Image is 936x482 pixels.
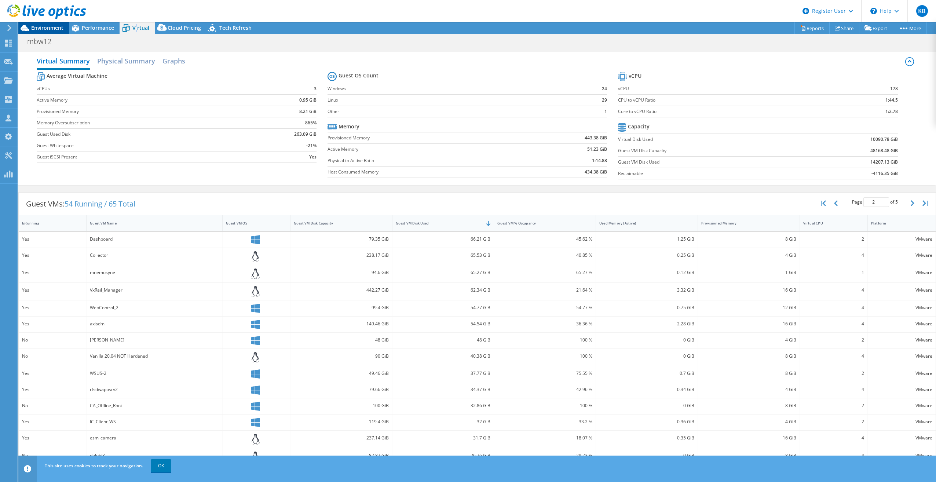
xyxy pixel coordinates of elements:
b: 443.38 GiB [585,134,607,142]
span: Page of [852,197,898,207]
label: Guest Used Disk [37,131,249,138]
div: 238.17 GiB [294,251,389,259]
b: Guest OS Count [339,72,379,79]
label: Host Consumed Memory [328,168,526,176]
b: 178 [890,85,898,92]
div: Provisioned Memory [701,221,787,226]
label: Linux [328,96,582,104]
label: Windows [328,85,582,92]
div: esm_camera [90,434,219,442]
h2: Virtual Summary [37,54,90,70]
div: VMware [871,352,932,360]
div: 16 GiB [701,320,796,328]
div: 4 GiB [701,251,796,259]
a: Export [859,22,893,34]
div: 100 % [497,352,592,360]
div: 65.27 GiB [396,269,491,277]
label: Active Memory [37,96,249,104]
span: Virtual [132,24,149,31]
div: 49.46 GiB [294,369,389,377]
div: Dashboard [90,235,219,243]
div: 4 [803,434,864,442]
div: 1 GiB [701,269,796,277]
div: Vanilla 20.04 NOT Hardened [90,352,219,360]
span: Tech Refresh [219,24,252,31]
span: KB [916,5,928,17]
b: 8.21 GiB [299,108,317,115]
div: 237.14 GiB [294,434,389,442]
label: Guest Whitespace [37,142,249,149]
div: Used Memory (Active) [599,221,685,226]
svg: \n [870,8,877,14]
div: Yes [22,269,83,277]
b: Average Virtual Machine [47,72,107,80]
label: CPU to vCPU Ratio [618,96,834,104]
div: 2 [803,418,864,426]
div: 100 GiB [294,402,389,410]
b: 434.38 GiB [585,168,607,176]
div: 34.37 GiB [396,386,491,394]
div: 31.7 GiB [396,434,491,442]
div: 45.62 % [497,235,592,243]
div: 0 GiB [599,402,694,410]
div: Guest VM OS [226,221,278,226]
b: Memory [339,123,359,130]
label: Guest iSCSI Present [37,153,249,161]
span: 5 [895,199,898,205]
div: Guest VM Disk Capacity [294,221,380,226]
div: VMware [871,402,932,410]
div: IC_Client_WS [90,418,219,426]
div: Guest VM Name [90,221,210,226]
b: 263.09 GiB [294,131,317,138]
div: 40.85 % [497,251,592,259]
div: VMware [871,369,932,377]
div: Guest VM % Occupancy [497,221,584,226]
div: Yes [22,434,83,442]
div: 48 GiB [294,336,389,344]
div: 16 GiB [701,286,796,294]
div: 149.46 GiB [294,320,389,328]
b: 1:2.78 [885,108,898,115]
div: [PERSON_NAME] [90,336,219,344]
b: 10090.78 GiB [870,136,898,143]
label: Other [328,108,582,115]
div: Yes [22,286,83,294]
b: 865% [305,119,317,127]
label: Active Memory [328,146,526,153]
div: Virtual CPU [803,221,855,226]
div: 87.87 GiB [294,452,389,460]
div: 65.27 % [497,269,592,277]
label: Provisioned Memory [328,134,526,142]
div: 4 [803,251,864,259]
div: No [22,402,83,410]
div: 12 GiB [701,304,796,312]
b: Yes [309,153,317,161]
b: Capacity [628,123,650,130]
h2: Graphs [162,54,185,68]
div: 0.35 GiB [599,434,694,442]
a: More [893,22,927,34]
b: 51.23 GiB [587,146,607,153]
div: rfsdwappsrv2 [90,386,219,394]
div: 21.64 % [497,286,592,294]
div: No [22,352,83,360]
b: 29 [602,96,607,104]
div: 0.75 GiB [599,304,694,312]
div: delphi3 [90,452,219,460]
div: 75.55 % [497,369,592,377]
div: 65.53 GiB [396,251,491,259]
div: Yes [22,369,83,377]
div: 79.66 GiB [294,386,389,394]
div: 3.32 GiB [599,286,694,294]
div: 4 [803,386,864,394]
div: 442.27 GiB [294,286,389,294]
div: WSUS-2 [90,369,219,377]
div: 119.4 GiB [294,418,389,426]
div: 32.86 GiB [396,402,491,410]
label: Physical to Active Ratio [328,157,526,164]
b: -4116.35 GiB [871,170,898,177]
div: 62.34 GiB [396,286,491,294]
label: Guest VM Disk Used [618,158,801,166]
div: mnemosyne [90,269,219,277]
div: 94.6 GiB [294,269,389,277]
